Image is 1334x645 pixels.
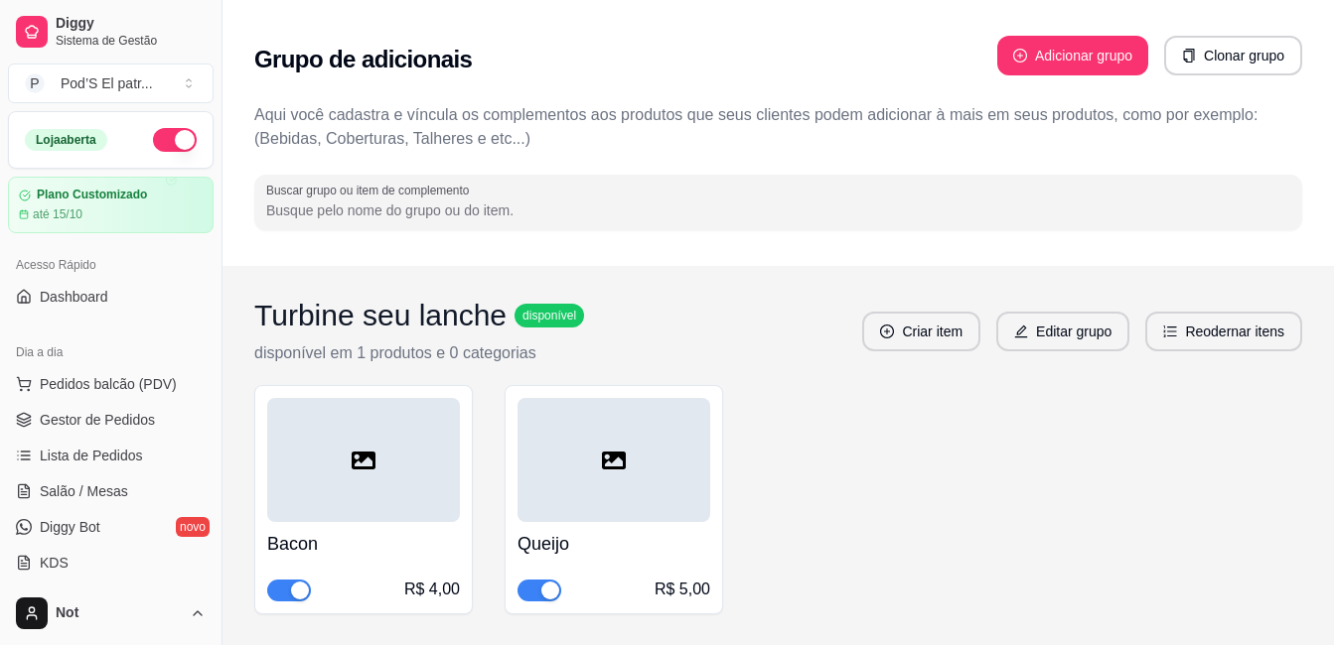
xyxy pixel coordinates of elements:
button: plus-circleCriar item [862,312,980,351]
a: Dashboard [8,281,214,313]
span: P [25,73,45,93]
a: Lista de Pedidos [8,440,214,471]
article: Plano Customizado [37,188,147,202]
span: plus-circle [1013,49,1027,63]
button: Not [8,589,214,637]
span: Pedidos balcão (PDV) [40,374,177,394]
button: plus-circleAdicionar grupo [997,36,1148,75]
h4: Bacon [267,530,460,558]
span: plus-circle [880,324,894,338]
span: Gestor de Pedidos [40,410,155,430]
span: ordered-list [1163,324,1177,338]
p: Aqui você cadastra e víncula os complementos aos produtos que seus clientes podem adicionar à mai... [254,103,1302,151]
div: Pod’S El patr ... [61,73,153,93]
span: Diggy [56,15,206,33]
h3: Turbine seu lanche [254,298,507,333]
a: KDS [8,547,214,579]
span: Dashboard [40,287,108,307]
a: Diggy Botnovo [8,511,214,543]
span: Lista de Pedidos [40,446,143,465]
a: Salão / Mesas [8,475,214,507]
span: copy [1182,49,1196,63]
article: até 15/10 [33,206,82,222]
div: Dia a dia [8,336,214,368]
span: edit [1014,324,1028,338]
button: copyClonar grupo [1164,36,1302,75]
span: KDS [40,553,69,573]
button: Select a team [8,64,214,103]
div: Loja aberta [25,129,107,151]
h2: Grupo de adicionais [254,44,472,75]
h4: Queijo [518,530,710,558]
a: DiggySistema de Gestão [8,8,214,56]
span: disponível [519,308,580,323]
span: Not [56,604,182,622]
button: Alterar Status [153,128,197,152]
button: Pedidos balcão (PDV) [8,368,214,400]
span: Sistema de Gestão [56,33,206,49]
div: R$ 5,00 [655,578,710,601]
a: Plano Customizadoaté 15/10 [8,177,214,233]
div: R$ 4,00 [404,578,460,601]
span: Diggy Bot [40,517,100,537]
span: Salão / Mesas [40,481,128,501]
input: Buscar grupo ou item de complemento [266,200,1290,220]
div: Acesso Rápido [8,249,214,281]
button: editEditar grupo [996,312,1129,351]
p: disponível em 1 produtos e 0 categorias [254,341,584,365]
label: Buscar grupo ou item de complemento [266,182,476,198]
button: ordered-listReodernar itens [1145,312,1302,351]
a: Gestor de Pedidos [8,404,214,436]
